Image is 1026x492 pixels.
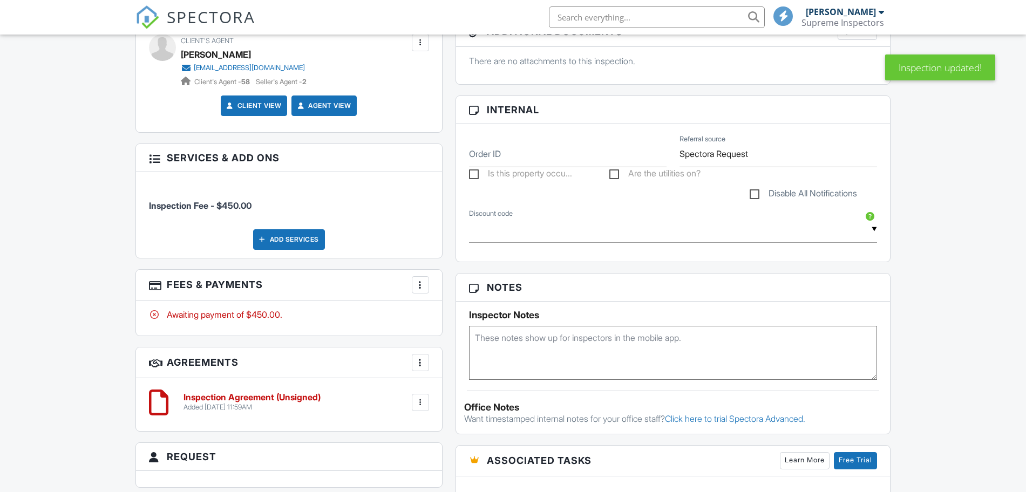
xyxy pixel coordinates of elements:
a: Client View [225,100,282,111]
span: Client's Agent [181,37,234,45]
h3: Request [136,443,442,471]
div: Supreme Inspectors [801,17,884,28]
label: Are the utilities on? [609,168,701,182]
li: Manual fee: Inspection Fee [149,180,429,220]
a: [EMAIL_ADDRESS][DOMAIN_NAME] [181,63,305,73]
div: Inspection updated! [885,54,995,80]
span: Associated Tasks [487,453,592,468]
input: Search everything... [549,6,765,28]
img: The Best Home Inspection Software - Spectora [135,5,159,29]
h3: Internal [456,96,891,124]
h3: Services & Add ons [136,144,442,172]
span: Inspection Fee - $450.00 [149,200,252,211]
h6: Inspection Agreement (Unsigned) [184,393,321,402]
span: Client's Agent - [194,78,252,86]
h3: Fees & Payments [136,270,442,300]
a: Free Trial [834,452,877,469]
div: [EMAIL_ADDRESS][DOMAIN_NAME] [194,64,305,72]
a: Click here to trial Spectora Advanced. [665,413,805,424]
div: Awaiting payment of $450.00. [149,309,429,320]
a: SPECTORA [135,15,255,37]
strong: 2 [302,78,307,86]
strong: 58 [241,78,250,86]
label: Referral source [680,134,725,144]
a: Agent View [295,100,351,111]
span: Seller's Agent - [256,78,307,86]
h3: Notes [456,274,891,302]
h5: Inspector Notes [469,310,878,320]
div: Office Notes [464,402,882,413]
span: SPECTORA [167,5,255,28]
div: Add Services [253,229,325,250]
h3: Agreements [136,347,442,378]
div: [PERSON_NAME] [806,6,876,17]
a: Inspection Agreement (Unsigned) Added [DATE] 11:59AM [184,393,321,412]
p: Want timestamped internal notes for your office staff? [464,413,882,425]
label: Discount code [469,209,513,218]
a: [PERSON_NAME] [181,46,251,63]
label: Disable All Notifications [750,188,857,202]
label: Order ID [469,148,501,160]
p: There are no attachments to this inspection. [469,55,878,67]
label: Is this property occupied? [469,168,572,182]
div: Added [DATE] 11:59AM [184,403,321,412]
a: Learn More [780,452,830,469]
